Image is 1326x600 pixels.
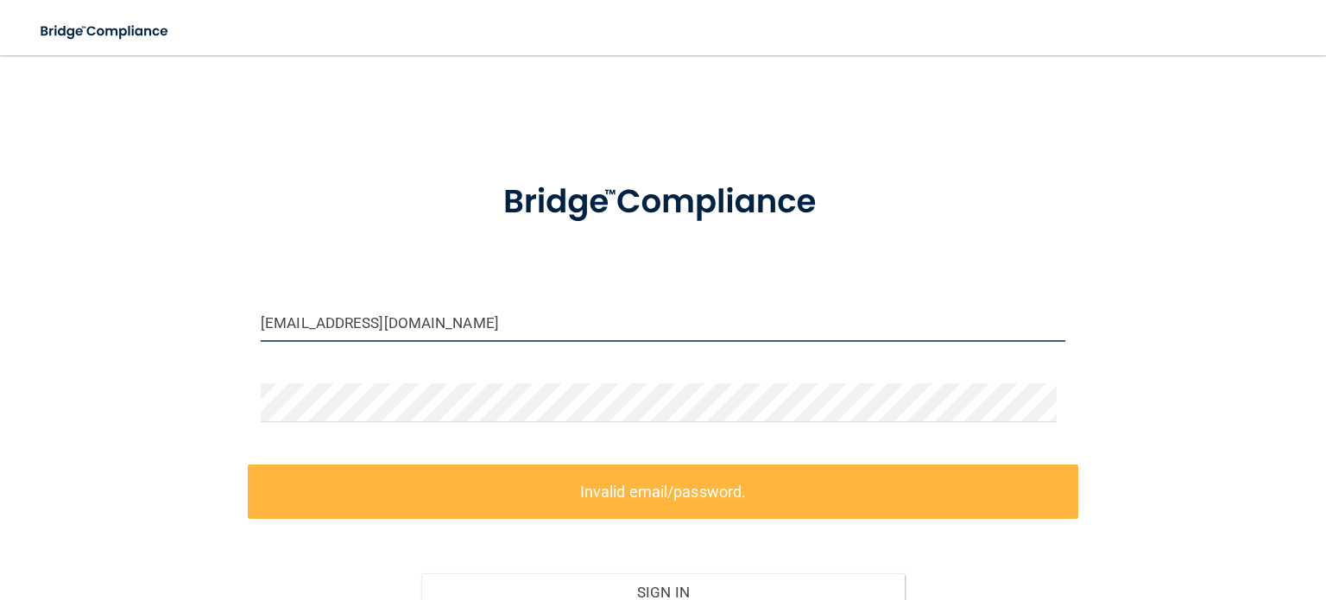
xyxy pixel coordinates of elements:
[261,303,1065,342] input: Email
[469,159,858,246] img: bridge_compliance_login_screen.278c3ca4.svg
[1028,478,1305,546] iframe: Drift Widget Chat Controller
[26,14,185,49] img: bridge_compliance_login_screen.278c3ca4.svg
[248,464,1078,519] label: Invalid email/password.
